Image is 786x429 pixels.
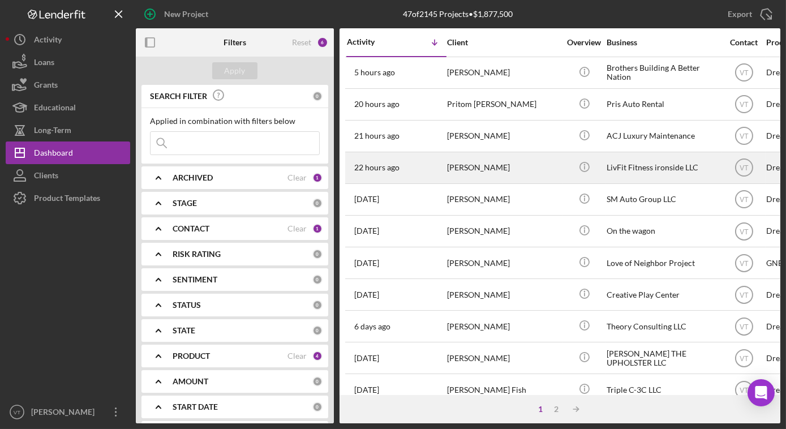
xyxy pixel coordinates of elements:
b: AMOUNT [173,377,208,386]
div: Export [728,3,752,25]
div: On the wagon [607,216,720,246]
time: 2025-08-12 00:41 [354,385,379,394]
div: Creative Play Center [607,280,720,310]
div: Activity [347,37,397,46]
button: Educational [6,96,130,119]
div: Applied in combination with filters below [150,117,320,126]
div: Business [607,38,720,47]
b: START DATE [173,402,218,411]
div: 47 of 2145 Projects • $1,877,500 [403,10,513,19]
div: 0 [312,198,323,208]
b: STATUS [173,301,201,310]
div: Apply [225,62,246,79]
div: Reset [292,38,311,47]
time: 2025-08-15 02:02 [354,290,379,299]
text: VT [740,132,749,140]
div: 0 [312,249,323,259]
b: RISK RATING [173,250,221,259]
div: 6 [317,37,328,48]
div: Educational [34,96,76,122]
div: [PERSON_NAME] [447,311,560,341]
button: Product Templates [6,187,130,209]
button: Activity [6,28,130,51]
div: Dashboard [34,141,73,167]
button: Long-Term [6,119,130,141]
div: Long-Term [34,119,71,144]
div: Clear [287,351,307,361]
div: Open Intercom Messenger [748,379,775,406]
b: PRODUCT [173,351,210,361]
b: STATE [173,326,195,335]
div: Contact [723,38,765,47]
div: [PERSON_NAME] [447,153,560,183]
b: CONTACT [173,224,209,233]
button: Loans [6,51,130,74]
time: 2025-08-18 21:12 [354,100,400,109]
div: [PERSON_NAME] [447,343,560,373]
div: 2 [549,405,565,414]
div: Client [447,38,560,47]
time: 2025-08-19 11:48 [354,68,395,77]
div: [PERSON_NAME] [447,216,560,246]
div: [PERSON_NAME] [447,185,560,215]
div: 1 [312,224,323,234]
time: 2025-08-13 21:36 [354,322,390,331]
time: 2025-08-18 20:39 [354,131,400,140]
div: SM Auto Group LLC [607,185,720,215]
text: VT [740,323,749,331]
button: New Project [136,3,220,25]
a: Clients [6,164,130,187]
b: ARCHIVED [173,173,213,182]
div: 1 [533,405,549,414]
div: 0 [312,402,323,412]
text: VT [740,259,749,267]
text: VT [740,291,749,299]
div: LivFit Fitness ironside LLC [607,153,720,183]
text: VT [740,69,749,77]
div: Theory Consulting LLC [607,311,720,341]
b: Filters [224,38,246,47]
text: VT [740,387,749,394]
div: ACJ Luxury Maintenance [607,121,720,151]
div: [PERSON_NAME] Fish [447,375,560,405]
div: Clear [287,173,307,182]
button: Apply [212,62,257,79]
text: VT [740,228,749,235]
b: SENTIMENT [173,275,217,284]
text: VT [740,164,749,172]
div: Brothers Building A Better Nation [607,58,720,88]
div: 0 [312,274,323,285]
div: 0 [312,300,323,310]
div: 0 [312,325,323,336]
time: 2025-08-18 14:13 [354,195,379,204]
div: 4 [312,351,323,361]
div: Pritom [PERSON_NAME] [447,89,560,119]
div: Clients [34,164,58,190]
time: 2025-08-16 19:30 [354,226,379,235]
div: Product Templates [34,187,100,212]
button: Grants [6,74,130,96]
b: STAGE [173,199,197,208]
button: VT[PERSON_NAME] [6,401,130,423]
div: [PERSON_NAME] [447,248,560,278]
div: Love of Neighbor Project [607,248,720,278]
text: VT [14,409,20,415]
div: Loans [34,51,54,76]
button: Dashboard [6,141,130,164]
div: 0 [312,91,323,101]
div: Triple C-3C LLC [607,375,720,405]
time: 2025-08-15 15:13 [354,259,379,268]
time: 2025-08-13 02:09 [354,354,379,363]
text: VT [740,354,749,362]
div: [PERSON_NAME] [447,121,560,151]
div: Overview [563,38,605,47]
div: Clear [287,224,307,233]
div: Grants [34,74,58,99]
div: [PERSON_NAME] [447,58,560,88]
div: 1 [312,173,323,183]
